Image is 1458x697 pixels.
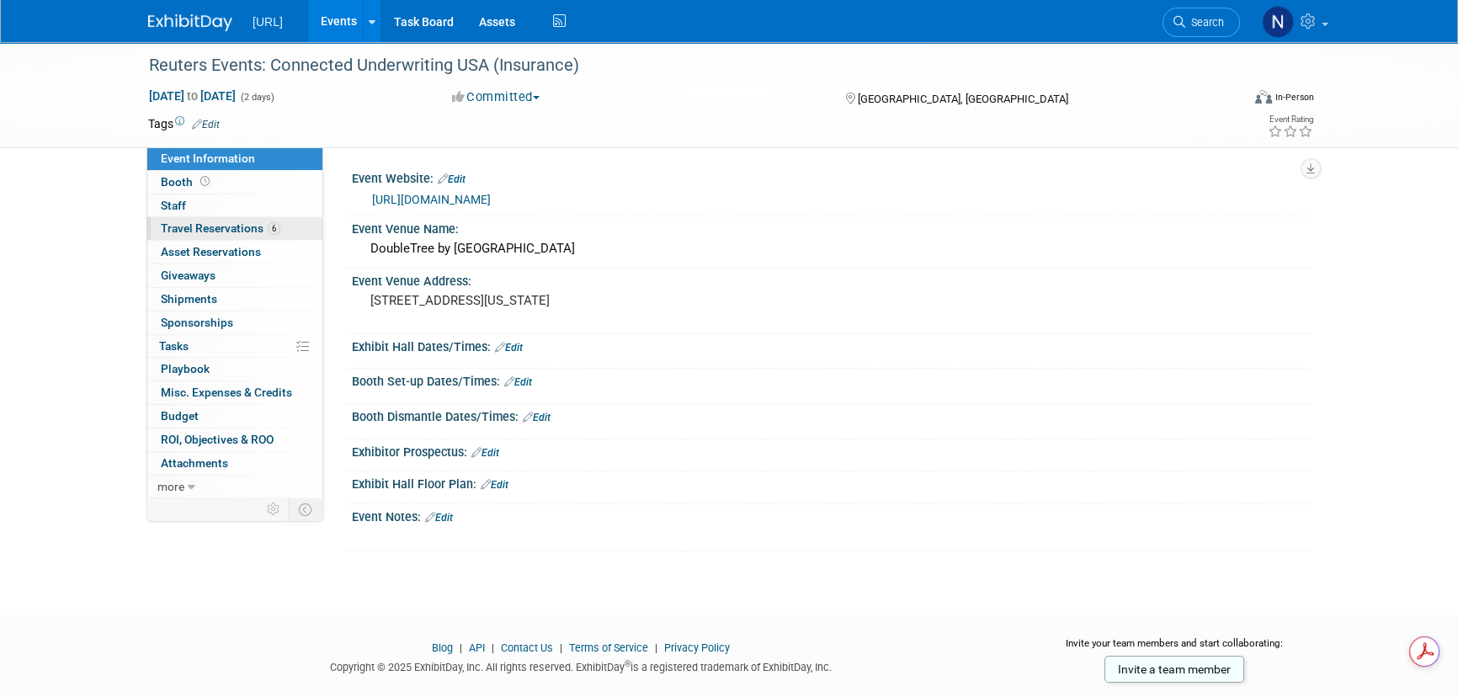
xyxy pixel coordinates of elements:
[147,428,322,451] a: ROI, Objectives & ROO
[147,405,322,428] a: Budget
[352,166,1310,188] div: Event Website:
[192,119,220,130] a: Edit
[161,175,213,189] span: Booth
[455,641,466,654] span: |
[147,241,322,263] a: Asset Reservations
[147,288,322,311] a: Shipments
[569,641,648,654] a: Terms of Service
[352,334,1310,356] div: Exhibit Hall Dates/Times:
[147,171,322,194] a: Booth
[161,316,233,329] span: Sponsorships
[469,641,485,654] a: API
[161,199,186,212] span: Staff
[148,656,1014,675] div: Copyright © 2025 ExhibitDay, Inc. All rights reserved. ExhibitDay is a registered trademark of Ex...
[556,641,567,654] span: |
[147,194,322,217] a: Staff
[147,452,322,475] a: Attachments
[259,498,289,520] td: Personalize Event Tab Strip
[148,14,232,31] img: ExhibitDay
[161,292,217,306] span: Shipments
[147,264,322,287] a: Giveaways
[161,362,210,375] span: Playbook
[184,89,200,103] span: to
[364,236,1297,262] div: DoubleTree by [GEOGRAPHIC_DATA]
[1268,115,1313,124] div: Event Rating
[664,641,730,654] a: Privacy Policy
[161,433,274,446] span: ROI, Objectives & ROO
[161,152,255,165] span: Event Information
[471,447,499,459] a: Edit
[148,115,220,132] td: Tags
[148,88,237,104] span: [DATE] [DATE]
[651,641,662,654] span: |
[147,335,322,358] a: Tasks
[147,217,322,240] a: Travel Reservations6
[481,479,508,491] a: Edit
[1039,636,1311,662] div: Invite your team members and start collaborating:
[352,404,1310,426] div: Booth Dismantle Dates/Times:
[523,412,551,423] a: Edit
[147,311,322,334] a: Sponsorships
[161,386,292,399] span: Misc. Expenses & Credits
[157,480,184,493] span: more
[161,456,228,470] span: Attachments
[289,498,323,520] td: Toggle Event Tabs
[352,369,1310,391] div: Booth Set-up Dates/Times:
[504,376,532,388] a: Edit
[161,221,280,235] span: Travel Reservations
[857,93,1067,105] span: [GEOGRAPHIC_DATA], [GEOGRAPHIC_DATA]
[1262,6,1294,38] img: Noah Paaymans
[446,88,546,106] button: Committed
[352,471,1310,493] div: Exhibit Hall Floor Plan:
[352,439,1310,461] div: Exhibitor Prospectus:
[1274,91,1314,104] div: In-Person
[425,512,453,524] a: Edit
[143,51,1215,81] div: Reuters Events: Connected Underwriting USA (Insurance)
[352,504,1310,526] div: Event Notes:
[495,342,523,354] a: Edit
[161,245,261,258] span: Asset Reservations
[352,269,1310,290] div: Event Venue Address:
[253,15,283,29] span: [URL]
[372,193,491,206] a: [URL][DOMAIN_NAME]
[239,92,274,103] span: (2 days)
[159,339,189,353] span: Tasks
[625,659,631,668] sup: ®
[197,175,213,188] span: Booth not reserved yet
[147,358,322,380] a: Playbook
[161,269,216,282] span: Giveaways
[1141,88,1314,113] div: Event Format
[268,222,280,235] span: 6
[161,409,199,423] span: Budget
[487,641,498,654] span: |
[501,641,553,654] a: Contact Us
[147,147,322,170] a: Event Information
[1163,8,1240,37] a: Search
[432,641,453,654] a: Blog
[438,173,466,185] a: Edit
[370,293,732,308] pre: [STREET_ADDRESS][US_STATE]
[147,476,322,498] a: more
[1104,656,1244,683] a: Invite a team member
[147,381,322,404] a: Misc. Expenses & Credits
[1185,16,1224,29] span: Search
[1255,90,1272,104] img: Format-Inperson.png
[352,216,1310,237] div: Event Venue Name:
